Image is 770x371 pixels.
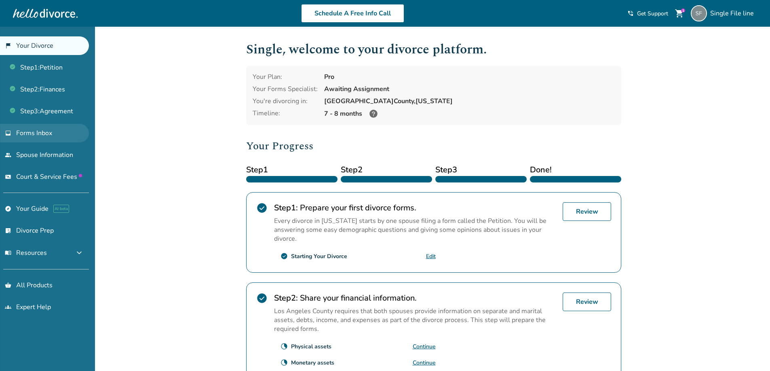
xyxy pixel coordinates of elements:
h2: Your Progress [246,138,621,154]
span: Step 3 [435,164,527,176]
span: phone_in_talk [627,10,634,17]
span: Forms Inbox [16,129,52,138]
img: singlefileline@hellodivorce.com [691,5,707,21]
span: AI beta [53,205,69,213]
h1: Single , welcome to your divorce platform. [246,40,621,59]
span: Court & Service Fees [16,172,82,181]
span: menu_book [5,250,11,256]
span: clock_loader_40 [281,343,288,350]
div: You're divorcing in: [253,97,318,106]
span: flag_2 [5,42,11,49]
span: expand_more [74,248,84,258]
a: Continue [413,343,436,350]
span: explore [5,206,11,212]
div: Physical assets [291,343,331,350]
strong: Step 2 : [274,293,298,303]
strong: Step 1 : [274,202,298,213]
span: universal_currency_alt [5,174,11,180]
h2: Share your financial information. [274,293,556,303]
span: check_circle [256,293,268,304]
a: Continue [413,359,436,367]
span: people [5,152,11,158]
div: Starting Your Divorce [291,252,347,260]
span: check_circle [256,202,268,214]
div: 7 - 8 months [324,109,615,119]
span: shopping_cart [675,8,684,18]
span: Single File line [710,9,757,18]
span: list_alt_check [5,227,11,234]
span: clock_loader_40 [281,359,288,366]
div: Your Plan: [253,72,318,81]
p: Los Angeles County requires that both spouses provide information on separate and marital assets,... [274,307,556,333]
span: check_circle [281,252,288,260]
span: shopping_basket [5,282,11,288]
span: Done! [530,164,621,176]
a: phone_in_talkGet Support [627,10,668,17]
span: Get Support [637,10,668,17]
a: Edit [426,252,436,260]
div: Timeline: [253,109,318,119]
iframe: Chat Widget [730,332,770,371]
span: inbox [5,130,11,136]
span: Step 2 [341,164,432,176]
div: Pro [324,72,615,81]
div: 1 [681,8,685,13]
div: Awaiting Assignment [324,85,615,93]
div: Monetary assets [291,359,334,367]
a: Review [563,293,611,311]
span: Resources [5,248,47,257]
span: Step 1 [246,164,338,176]
div: [GEOGRAPHIC_DATA] County, [US_STATE] [324,97,615,106]
span: groups [5,304,11,310]
a: Schedule A Free Info Call [301,4,404,23]
p: Every divorce in [US_STATE] starts by one spouse filing a form called the Petition. You will be a... [274,216,556,243]
h2: Prepare your first divorce forms. [274,202,556,213]
div: Your Forms Specialist: [253,85,318,93]
a: Review [563,202,611,221]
